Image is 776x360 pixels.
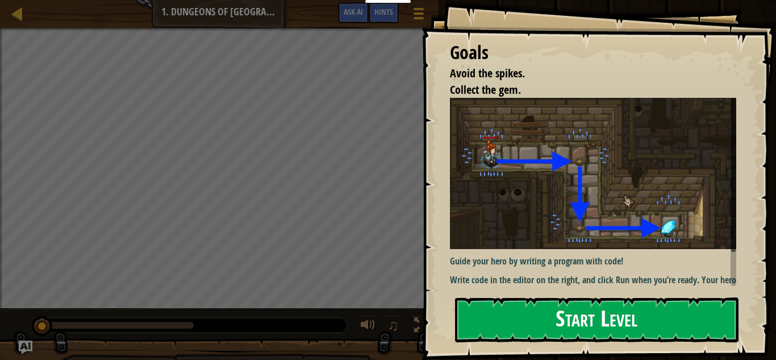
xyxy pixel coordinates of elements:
span: Ask AI [344,6,363,17]
p: Guide your hero by writing a program with code! [450,255,745,268]
span: Hints [374,6,393,17]
span: Avoid the spikes. [450,65,525,81]
li: Avoid the spikes. [436,65,733,82]
button: ♫ [385,315,404,338]
li: Collect the gem. [436,82,733,98]
button: Show game menu [404,2,433,29]
button: Ask AI [338,2,369,23]
p: Write code in the editor on the right, and click Run when you’re ready. Your hero will read it an... [450,274,745,300]
div: Goals [450,40,736,66]
button: Start Level [455,297,739,342]
span: ♫ [387,317,399,334]
button: Adjust volume [357,315,379,338]
button: Toggle fullscreen [410,315,433,338]
button: Ask AI [19,341,32,354]
img: Dungeons of kithgard [450,98,745,249]
span: Collect the gem. [450,82,521,97]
